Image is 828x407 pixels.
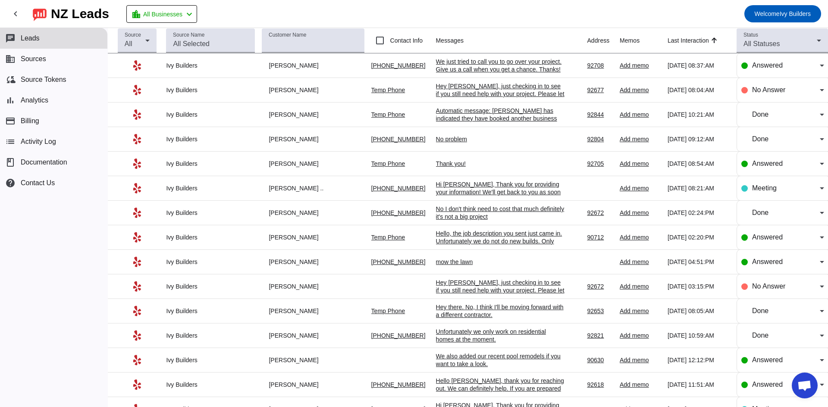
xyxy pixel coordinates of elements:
[620,160,661,168] div: Add memo
[668,160,730,168] div: [DATE] 08:54:AM
[166,135,255,143] div: Ivy Builders
[262,209,364,217] div: [PERSON_NAME]
[166,111,255,118] div: Ivy Builders
[668,258,730,266] div: [DATE] 04:51:PM
[132,183,142,193] mat-icon: Yelp
[620,62,661,69] div: Add memo
[132,109,142,120] mat-icon: Yelp
[752,184,777,192] span: Meeting
[262,233,364,241] div: [PERSON_NAME]
[752,135,768,143] span: Done
[166,356,255,364] div: Ivy Builders
[21,96,48,104] span: Analytics
[371,308,405,314] a: Temp Phone
[620,184,661,192] div: Add memo
[5,95,16,106] mat-icon: bar_chart
[792,373,818,398] div: Open chat
[668,135,730,143] div: [DATE] 09:12:AM
[587,28,620,53] th: Address
[33,6,47,21] img: logo
[262,381,364,388] div: [PERSON_NAME]
[436,58,565,81] div: We just tried to call you to go over your project. Give us a call when you get a chance. Thanks! ...
[668,233,730,241] div: [DATE] 02:20:PM
[371,234,405,241] a: Temp Phone
[587,209,613,217] div: 92672
[262,184,364,192] div: [PERSON_NAME] ..
[620,332,661,339] div: Add memo
[587,111,613,118] div: 92844
[262,111,364,118] div: [PERSON_NAME]
[668,381,730,388] div: [DATE] 11:51:AM
[262,62,364,69] div: [PERSON_NAME]
[371,185,426,192] a: [PHONE_NUMBER]
[262,258,364,266] div: [PERSON_NAME]
[166,258,255,266] div: Ivy Builders
[166,283,255,290] div: Ivy Builders
[166,184,255,192] div: Ivy Builders
[21,34,40,42] span: Leads
[436,82,565,113] div: Hey [PERSON_NAME], just checking in to see if you still need help with your project. Please let m...
[587,356,613,364] div: 90630
[262,332,364,339] div: [PERSON_NAME]
[132,379,142,390] mat-icon: Yelp
[587,307,613,315] div: 92653
[51,8,109,20] div: NZ Leads
[125,40,132,47] span: All
[269,32,306,38] mat-label: Customer Name
[262,160,364,168] div: [PERSON_NAME]
[668,86,730,94] div: [DATE] 08:04:AM
[389,36,423,45] label: Contact Info
[620,381,661,388] div: Add memo
[436,279,565,310] div: Hey [PERSON_NAME], just checking in to see if you still need help with your project. Please let m...
[132,281,142,292] mat-icon: Yelp
[371,136,426,143] a: [PHONE_NUMBER]
[752,356,783,364] span: Answered
[668,332,730,339] div: [DATE] 10:59:AM
[166,86,255,94] div: Ivy Builders
[752,62,783,69] span: Answered
[620,86,661,94] div: Add memo
[743,40,780,47] span: All Statuses
[668,307,730,315] div: [DATE] 08:05:AM
[668,111,730,118] div: [DATE] 10:21:AM
[371,111,405,118] a: Temp Phone
[5,157,16,168] span: book
[173,32,204,38] mat-label: Source Name
[173,39,248,49] input: All Selected
[752,111,768,118] span: Done
[668,209,730,217] div: [DATE] 02:24:PM
[131,9,141,19] mat-icon: location_city
[436,258,565,266] div: mow the lawn
[262,307,364,315] div: [PERSON_NAME]
[436,28,587,53] th: Messages
[587,233,613,241] div: 90712
[5,178,16,188] mat-icon: help
[21,117,39,125] span: Billing
[371,62,426,69] a: [PHONE_NUMBER]
[262,86,364,94] div: [PERSON_NAME]
[668,184,730,192] div: [DATE] 08:21:AM
[620,258,661,266] div: Add memo
[752,332,768,339] span: Done
[587,160,613,168] div: 92705
[371,332,426,339] a: [PHONE_NUMBER]
[21,158,67,166] span: Documentation
[436,328,565,343] div: Unfortunately we only work on residential homes at the moment.
[755,8,811,20] span: Ivy Builders
[752,209,768,216] span: Done
[436,230,565,253] div: Hello, the job description you sent just came in. Unfortunately we do not do new builds. Only rem...
[752,160,783,167] span: Answered
[587,62,613,69] div: 92708
[587,332,613,339] div: 92821
[752,283,785,290] span: No Answer
[5,33,16,43] mat-icon: chat
[668,283,730,290] div: [DATE] 03:15:PM
[262,135,364,143] div: [PERSON_NAME]
[5,75,16,85] mat-icon: cloud_sync
[5,137,16,147] mat-icon: list
[587,135,613,143] div: 92804
[125,32,141,38] mat-label: Source
[620,356,661,364] div: Add memo
[371,160,405,167] a: Temp Phone
[587,381,613,388] div: 92618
